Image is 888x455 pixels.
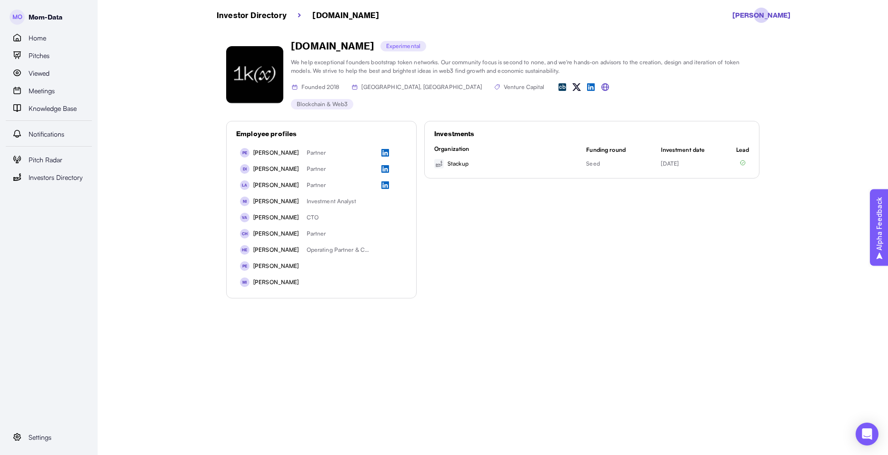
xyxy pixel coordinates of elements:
p: Employee profiles [236,129,407,139]
img: svg%3e [351,83,359,91]
p: HE [242,244,247,256]
img: svg%3e [434,159,444,168]
p: Partner [307,165,371,173]
img: svg%3e [570,81,583,93]
img: svg%3e [585,81,597,93]
span: Meetings [29,86,55,96]
p: Investment Analyst [307,197,371,206]
p: Lead [736,146,749,154]
p: [PERSON_NAME] [253,262,299,270]
img: svg%3e [556,81,569,93]
p: We help exceptional founders bootstrap token networks. Our community focus is second to none, and... [291,58,759,75]
img: separator [298,13,301,18]
img: svg%3e [599,81,611,93]
p: VA [242,212,247,223]
p: LA [242,179,247,191]
p: [PERSON_NAME] [732,10,791,21]
p: PE [242,147,247,158]
img: svg%3e [291,83,299,91]
p: [PERSON_NAME] [253,278,299,287]
p: Operating Partner & COO [307,246,371,254]
img: LinkedIn logo [379,179,391,191]
a: [DOMAIN_NAME] [312,10,379,21]
span: Pitches [29,50,50,61]
span: Pitch Radar [29,155,62,165]
span: Viewed [29,68,50,79]
p: Blockchain & Web3 [297,100,348,109]
p: [DOMAIN_NAME] [291,40,375,52]
p: PE [242,260,247,272]
span: Home [29,33,46,43]
p: Mom-Data [29,12,62,22]
img: LinkedIn logo [379,163,391,175]
p: [PERSON_NAME] [253,165,299,173]
p: [PERSON_NAME] [253,246,299,254]
p: Investment date [661,146,725,154]
p: [PERSON_NAME] [253,197,299,206]
p: Partner [307,229,371,238]
img: LinkedIn logo [379,147,391,159]
p: CTO [307,213,371,222]
p: Funding round [586,146,649,154]
span: Notifications [29,129,64,139]
span: Knowledge Base [29,103,77,114]
span: Settings [29,432,51,443]
p: Partner [307,181,371,189]
p: DI [243,163,247,175]
div: Open Intercom Messenger [856,423,878,445]
p: CH [242,228,248,239]
img: 1kx.network logo [226,46,283,103]
p: Stackup [448,159,469,168]
p: Experimental [386,42,420,50]
span: Investors Directory [29,172,83,183]
p: Investments [434,129,749,139]
p: Seed [586,159,649,168]
p: [PERSON_NAME] [253,229,299,238]
p: MI [242,277,247,288]
p: [DATE] [661,159,725,168]
p: Organization [434,145,575,153]
p: Venture Capital [504,83,545,91]
img: svg%3e [493,83,501,91]
p: NI [243,196,247,207]
span: MO [10,10,25,25]
p: [PERSON_NAME] [253,181,299,189]
p: Partner [307,148,371,157]
p: [GEOGRAPHIC_DATA], [GEOGRAPHIC_DATA] [361,83,481,91]
p: Founded 2018 [301,83,339,91]
p: [PERSON_NAME] [253,213,299,222]
p: [PERSON_NAME] [253,148,299,157]
a: Investor Directory [217,10,287,21]
img: svg%3e [739,159,747,167]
